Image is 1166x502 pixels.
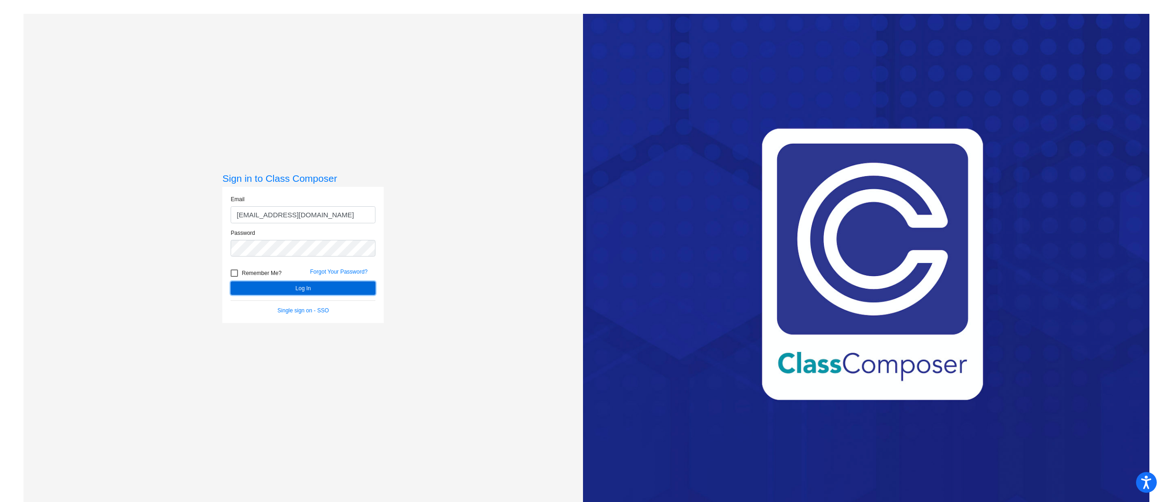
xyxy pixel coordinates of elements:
[278,307,329,314] a: Single sign on - SSO
[231,281,375,295] button: Log In
[310,269,368,275] a: Forgot Your Password?
[242,268,281,279] span: Remember Me?
[222,173,384,184] h3: Sign in to Class Composer
[231,229,255,237] label: Password
[231,195,244,203] label: Email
